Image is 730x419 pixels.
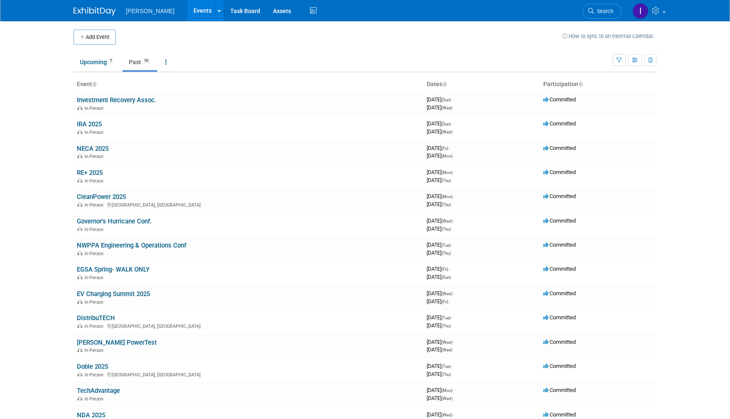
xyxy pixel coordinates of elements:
span: (Wed) [441,219,452,223]
div: [GEOGRAPHIC_DATA], [GEOGRAPHIC_DATA] [77,322,420,329]
span: [DATE] [427,177,451,183]
img: In-Person Event [77,324,82,328]
a: Investment Recovery Assoc. [77,96,156,104]
span: [DATE] [427,201,451,207]
span: [DATE] [427,395,452,401]
a: Governor's Hurricane Conf. [77,218,152,225]
a: IRA 2025 [77,120,102,128]
span: Committed [543,120,576,127]
span: Committed [543,363,576,369]
a: NWPPA Engineering & Operations Conf [77,242,186,249]
span: - [452,120,453,127]
img: In-Person Event [77,154,82,158]
span: (Wed) [441,106,452,110]
img: In-Person Event [77,202,82,207]
img: In-Person Event [77,227,82,231]
span: [DATE] [427,104,452,111]
span: [DATE] [427,226,451,232]
span: (Thu) [441,227,451,231]
span: - [452,242,453,248]
img: In-Person Event [77,251,82,255]
span: In-Person [84,202,106,208]
span: [DATE] [427,250,451,256]
span: (Mon) [441,154,452,158]
a: Sort by Start Date [442,81,447,87]
a: How to sync to an external calendar... [562,33,656,39]
span: - [454,218,455,224]
span: In-Person [84,324,106,329]
span: [DATE] [427,322,451,329]
span: [DATE] [427,346,452,353]
span: - [449,266,451,272]
a: Past79 [123,54,157,70]
span: In-Person [84,130,106,135]
span: [DATE] [427,387,455,393]
span: [DATE] [427,274,451,280]
span: [DATE] [427,128,452,135]
img: In-Person Event [77,348,82,352]
span: - [452,314,453,321]
span: In-Person [84,299,106,305]
span: [DATE] [427,96,453,103]
span: [DATE] [427,193,455,199]
span: Committed [543,314,576,321]
span: (Thu) [441,178,451,183]
span: Committed [543,242,576,248]
span: (Thu) [441,372,451,377]
button: Add Event [74,30,116,45]
span: [DATE] [427,290,455,297]
span: (Wed) [441,413,452,417]
span: Committed [543,96,576,103]
span: - [454,339,455,345]
span: (Fri) [441,146,448,151]
span: Committed [543,145,576,151]
span: [DATE] [427,314,453,321]
span: - [454,193,455,199]
div: [GEOGRAPHIC_DATA], [GEOGRAPHIC_DATA] [77,371,420,378]
span: In-Person [84,106,106,111]
span: In-Person [84,227,106,232]
span: In-Person [84,372,106,378]
span: (Tue) [441,243,451,248]
img: In-Person Event [77,130,82,134]
span: 7 [107,58,114,64]
a: RE+ 2025 [77,169,103,177]
span: - [452,363,453,369]
a: Sort by Participation Type [578,81,583,87]
a: Search [583,4,621,19]
span: [PERSON_NAME] [126,8,174,14]
span: Committed [543,411,576,418]
img: In-Person Event [77,106,82,110]
span: Committed [543,218,576,224]
span: (Wed) [441,340,452,345]
span: Committed [543,290,576,297]
span: [DATE] [427,298,448,305]
span: [DATE] [427,266,451,272]
span: - [449,145,451,151]
span: (Thu) [441,251,451,256]
span: (Wed) [441,396,452,401]
span: In-Person [84,348,106,353]
a: NECA 2025 [77,145,109,152]
span: In-Person [84,275,106,280]
img: ExhibitDay [74,7,116,16]
th: Participation [540,77,656,92]
span: (Thu) [441,324,451,328]
img: In-Person Event [77,178,82,182]
span: (Tue) [441,364,451,369]
span: [DATE] [427,120,453,127]
span: (Mon) [441,194,452,199]
span: [DATE] [427,145,451,151]
th: Event [74,77,423,92]
span: In-Person [84,178,106,184]
th: Dates [423,77,540,92]
a: NDA 2025 [77,411,105,419]
span: (Sun) [441,122,451,126]
span: (Tue) [441,316,451,320]
span: [DATE] [427,242,453,248]
span: In-Person [84,396,106,402]
span: Committed [543,387,576,393]
a: [PERSON_NAME] PowerTest [77,339,157,346]
span: [DATE] [427,339,455,345]
span: Committed [543,169,576,175]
